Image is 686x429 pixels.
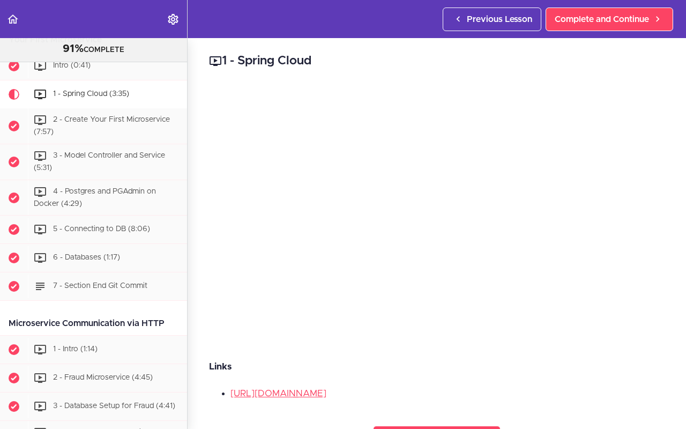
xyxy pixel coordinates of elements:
span: 5 - Connecting to DB (8:06) [53,226,150,233]
svg: Settings Menu [167,13,180,26]
span: 4 - Postgres and PGAdmin on Docker (4:29) [34,188,156,208]
span: Intro (0:41) [53,62,91,70]
span: 2 - Create Your First Microservice (7:57) [34,116,170,136]
span: 1 - Spring Cloud (3:35) [53,91,129,98]
iframe: Video Player [209,86,665,343]
span: 6 - Databases (1:17) [53,254,120,262]
a: Previous Lesson [443,8,541,31]
h2: 1 - Spring Cloud [209,52,665,70]
span: 7 - Section End Git Commit [53,283,147,290]
span: Previous Lesson [467,13,532,26]
span: 2 - Fraud Microservice (4:45) [53,374,153,382]
svg: Back to course curriculum [6,13,19,26]
span: Complete and Continue [555,13,649,26]
span: 1 - Intro (1:14) [53,346,98,353]
span: 3 - Database Setup for Fraud (4:41) [53,403,175,410]
a: Complete and Continue [546,8,673,31]
div: COMPLETE [13,42,174,56]
strong: Links [209,362,232,371]
a: [URL][DOMAIN_NAME] [230,389,326,398]
span: 91% [63,43,84,54]
span: 3 - Model Controller and Service (5:31) [34,152,165,172]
